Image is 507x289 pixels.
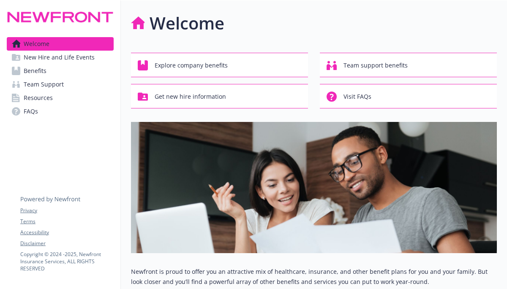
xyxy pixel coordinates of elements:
[20,218,113,225] a: Terms
[20,240,113,247] a: Disclaimer
[150,11,224,36] h1: Welcome
[320,84,497,108] button: Visit FAQs
[7,105,114,118] a: FAQs
[20,207,113,214] a: Privacy
[20,251,113,272] p: Copyright © 2024 - 2025 , Newfront Insurance Services, ALL RIGHTS RESERVED
[24,78,64,91] span: Team Support
[7,64,114,78] a: Benefits
[131,122,497,253] img: overview page banner
[343,89,371,105] span: Visit FAQs
[24,37,49,51] span: Welcome
[7,37,114,51] a: Welcome
[155,57,228,73] span: Explore company benefits
[24,91,53,105] span: Resources
[131,84,308,108] button: Get new hire information
[24,51,95,64] span: New Hire and Life Events
[155,89,226,105] span: Get new hire information
[24,105,38,118] span: FAQs
[343,57,408,73] span: Team support benefits
[20,229,113,236] a: Accessibility
[131,267,497,287] p: Newfront is proud to offer you an attractive mix of healthcare, insurance, and other benefit plan...
[24,64,46,78] span: Benefits
[131,53,308,77] button: Explore company benefits
[7,51,114,64] a: New Hire and Life Events
[7,91,114,105] a: Resources
[7,78,114,91] a: Team Support
[320,53,497,77] button: Team support benefits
